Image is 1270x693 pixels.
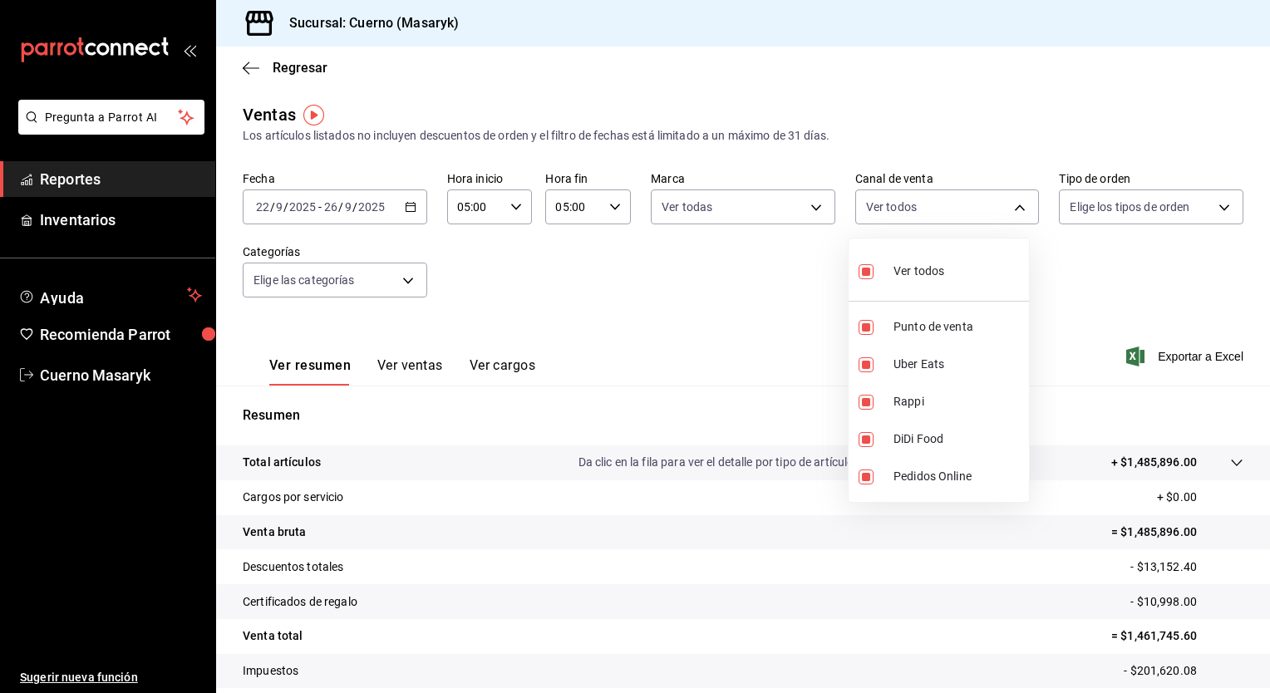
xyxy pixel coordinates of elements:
span: DiDi Food [893,430,1022,448]
span: Punto de venta [893,318,1022,336]
span: Ver todos [893,263,944,280]
img: Tooltip marker [303,105,324,125]
span: Rappi [893,393,1022,410]
span: Uber Eats [893,356,1022,373]
span: Pedidos Online [893,468,1022,485]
